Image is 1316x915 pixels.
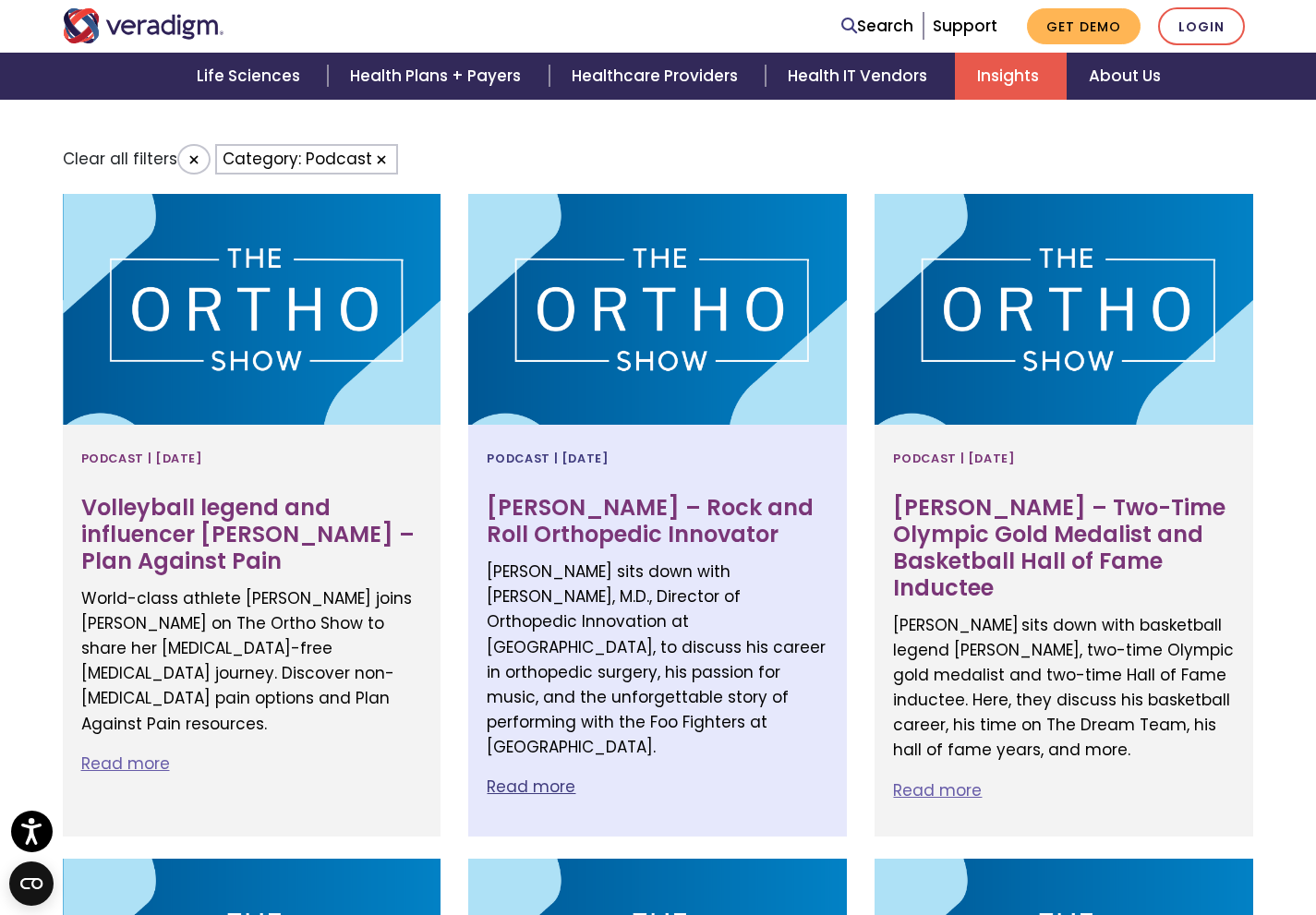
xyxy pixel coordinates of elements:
[487,776,575,798] a: Read more
[1067,53,1183,100] a: About Us
[893,613,1235,764] p: [PERSON_NAME] sits down with basketball legend [PERSON_NAME], two-time Olympic gold medalist and ...
[893,443,1015,473] span: Podcast | [DATE]
[841,14,913,39] a: Search
[766,53,955,100] a: Health IT Vendors
[81,586,423,737] p: World-class athlete [PERSON_NAME] joins [PERSON_NAME] on The Ortho Show to share her [MEDICAL_DAT...
[893,495,1235,601] h3: [PERSON_NAME] – Two-Time Olympic Gold Medalist and Basketball Hall of Fame Inductee
[81,495,423,574] h3: Volleyball legend and influencer [PERSON_NAME] – Plan Against Pain
[215,144,398,175] button: Category: Podcast
[63,8,224,43] img: Veradigm logo
[487,560,828,761] p: [PERSON_NAME] sits down with [PERSON_NAME], M.D., Director of Orthopedic Innovation at [GEOGRAPHI...
[175,53,328,100] a: Life Sciences
[487,495,828,548] h3: [PERSON_NAME] – Rock and Roll Orthopedic Innovator
[893,779,982,801] a: Read more
[933,15,997,37] a: Support
[955,53,1067,100] a: Insights
[487,443,609,473] span: Podcast | [DATE]
[81,752,170,775] a: Read more
[9,861,54,906] button: Open CMP widget
[1158,7,1245,45] a: Login
[549,53,766,100] a: Healthcare Providers
[63,144,211,179] li: Clear all filters
[328,53,549,100] a: Health Plans + Payers
[963,784,1295,894] iframe: Drift Chat Widget
[81,443,203,473] span: Podcast | [DATE]
[1027,8,1141,44] a: Get Demo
